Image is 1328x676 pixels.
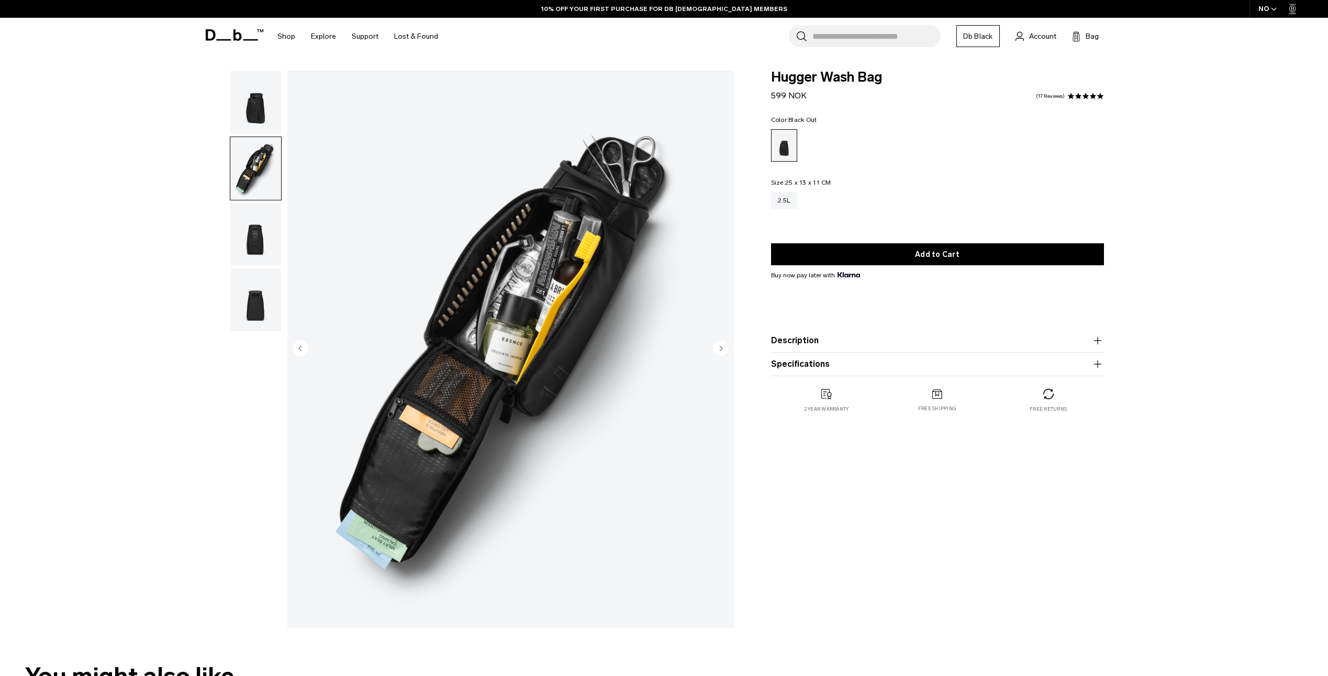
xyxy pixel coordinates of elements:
nav: Main Navigation [270,18,446,55]
legend: Size: [771,179,831,186]
span: Buy now pay later with [771,271,860,280]
a: Black Out [771,129,797,162]
button: Hugger Wash Bag Black Out [230,137,282,200]
span: Bag [1086,31,1099,42]
img: Hugger Wash Bag Black Out [287,71,734,628]
a: Explore [311,18,336,55]
button: Hugger Wash Bag Black Out [230,268,282,332]
span: 599 NOK [771,91,807,100]
a: 17 reviews [1036,94,1065,99]
img: Hugger Wash Bag Black Out [230,268,281,331]
a: Support [352,18,378,55]
span: 25 x 13 x 11 CM [785,179,831,186]
a: 2.5L [771,192,797,209]
li: 2 / 4 [287,71,734,628]
a: Shop [277,18,295,55]
a: Lost & Found [394,18,438,55]
span: Black Out [788,116,817,123]
img: {"height" => 20, "alt" => "Klarna"} [838,272,860,277]
button: Previous slide [293,340,308,358]
button: Hugger Wash Bag Black Out [230,202,282,266]
img: Hugger Wash Bag Black Out [230,71,281,134]
legend: Color: [771,117,817,123]
p: 2 year warranty [804,405,849,413]
span: Hugger Wash Bag [771,71,1104,84]
a: Account [1015,30,1056,42]
img: Hugger Wash Bag Black Out [230,137,281,200]
button: Add to Cart [771,243,1104,265]
button: Description [771,334,1104,347]
a: 10% OFF YOUR FIRST PURCHASE FOR DB [DEMOGRAPHIC_DATA] MEMBERS [541,4,787,14]
img: Hugger Wash Bag Black Out [230,203,281,266]
p: Free shipping [918,405,956,412]
button: Hugger Wash Bag Black Out [230,71,282,134]
a: Db Black [956,25,1000,47]
button: Next slide [713,340,729,358]
button: Specifications [771,358,1104,370]
span: Account [1029,31,1056,42]
button: Bag [1072,30,1099,42]
p: Free returns [1030,405,1067,413]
